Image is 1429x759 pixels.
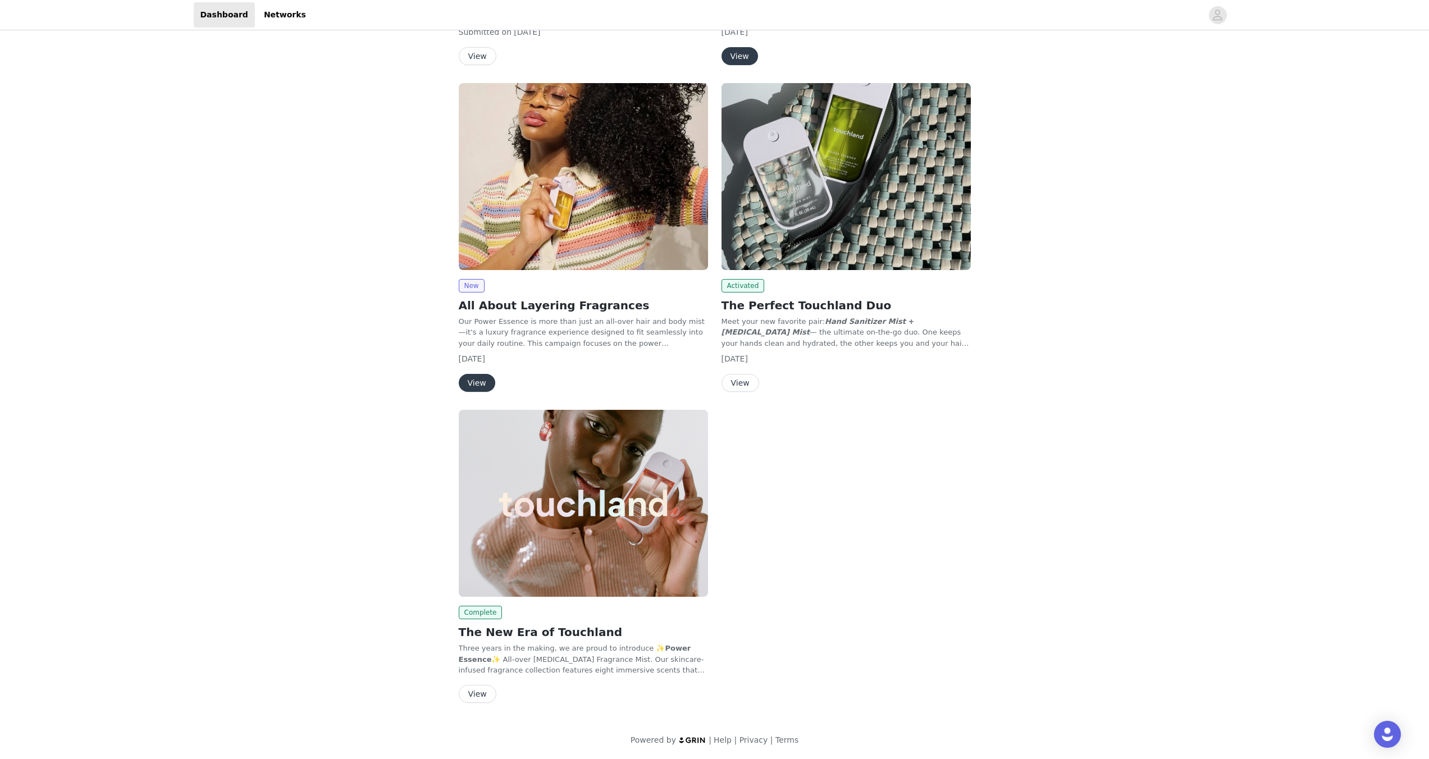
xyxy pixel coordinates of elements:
img: Touchland [459,83,708,270]
p: Meet your new favorite pair: — the ultimate on-the-go duo. One keeps your hands clean and hydrate... [722,316,971,349]
span: [DATE] [514,28,540,36]
span: | [709,735,711,744]
em: [MEDICAL_DATA] Mist [722,328,810,336]
button: View [459,374,495,392]
span: [DATE] [722,354,748,363]
button: View [459,685,496,703]
h2: The Perfect Touchland Duo [722,297,971,314]
em: Hand Sanitizer Mist [825,317,906,326]
h2: All About Layering Fragrances [459,297,708,314]
span: Powered by [631,735,676,744]
a: Dashboard [194,2,255,28]
span: | [770,735,773,744]
img: Touchland [459,410,708,597]
strong: Power Essence [459,644,691,664]
p: Our Power Essence is more than just an all-over hair and body mist—it's a luxury fragrance experi... [459,316,708,349]
a: View [459,379,495,387]
span: New [459,279,485,292]
button: View [722,374,759,392]
a: View [722,379,759,387]
a: Networks [257,2,313,28]
button: View [459,47,496,65]
a: Terms [775,735,798,744]
span: Submitted on [459,28,512,36]
img: logo [678,737,706,744]
a: View [459,52,496,61]
a: View [459,690,496,698]
div: avatar [1212,6,1223,24]
span: [DATE] [459,354,485,363]
span: Complete [459,606,503,619]
p: Three years in the making, we are proud to introduce ✨ ✨ All-over [MEDICAL_DATA] Fragrance Mist. ... [459,643,708,676]
div: Open Intercom Messenger [1374,721,1401,748]
h2: The New Era of Touchland [459,624,708,641]
a: Help [714,735,732,744]
button: View [722,47,758,65]
img: Touchland [722,83,971,270]
a: View [722,52,758,61]
span: Activated [722,279,765,292]
span: | [734,735,737,744]
span: [DATE] [722,28,748,36]
a: Privacy [739,735,768,744]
